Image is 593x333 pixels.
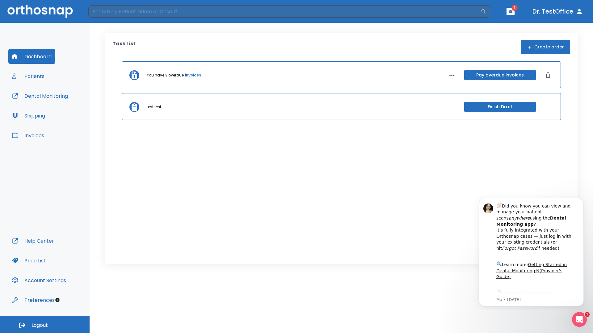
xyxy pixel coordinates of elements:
[8,128,48,143] button: Invoices
[8,108,49,123] button: Shipping
[88,5,481,18] input: Search by Patient Name or Case #
[27,105,105,110] p: Message from Ma, sent 6w ago
[530,6,586,17] button: Dr. TestOffice
[572,312,587,327] iframe: Intercom live chat
[464,70,536,80] button: Pay overdue invoices
[7,5,73,18] img: Orthosnap
[32,322,48,329] span: Logout
[185,72,201,78] a: invoices
[27,98,82,109] a: App Store
[8,293,58,307] button: Preferences
[521,40,570,54] button: Create order
[469,192,593,310] iframe: Intercom notifications message
[8,253,49,268] button: Price List
[8,69,48,84] button: Patients
[147,104,161,110] p: test test
[8,233,58,248] button: Help Center
[105,10,110,14] button: Dismiss notification
[511,5,518,11] span: 1
[585,312,590,317] span: 1
[543,70,553,80] button: Dismiss
[8,49,55,64] button: Dashboard
[8,88,72,103] button: Dental Monitoring
[112,40,136,54] p: Task List
[27,97,105,128] div: Download the app: | ​ Let us know if you need help getting started!
[464,102,536,112] button: Finish Draft
[55,297,60,303] div: Tooltip anchor
[147,72,184,78] p: You have 3 overdue
[8,273,70,288] button: Account Settings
